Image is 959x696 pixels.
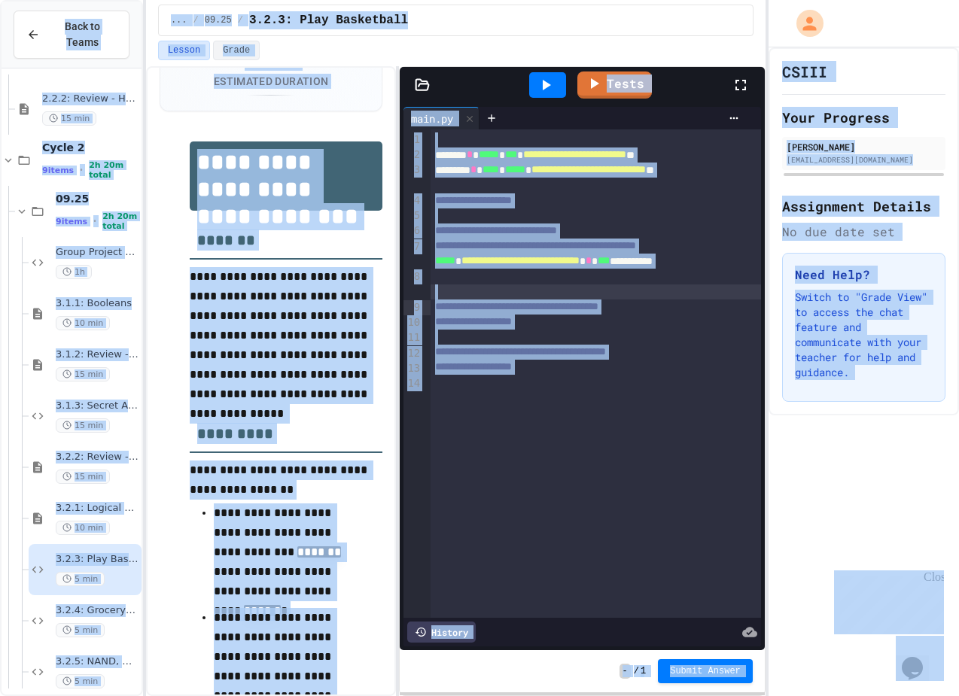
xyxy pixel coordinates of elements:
span: / [238,14,243,26]
div: 6 [403,223,422,239]
iframe: chat widget [896,636,944,681]
div: Chat with us now!Close [6,6,104,96]
span: 15 min [42,111,96,126]
div: main.py [403,107,479,129]
div: 14 [403,376,422,391]
span: 09.25 [56,192,139,205]
span: 1h [56,265,92,279]
span: 3.2.1: Logical Operators [56,502,139,515]
span: 5 min [56,674,105,688]
div: 1 [403,132,422,147]
span: - [620,664,631,679]
div: 7 [403,239,422,270]
div: 13 [403,361,422,376]
span: 15 min [56,367,110,381]
span: • [80,164,83,176]
iframe: chat widget [834,570,944,634]
span: 10 min [56,316,110,330]
div: 9 [403,300,422,315]
span: 09.25 [205,14,232,26]
span: 2h 20m total [89,160,139,180]
span: Submit Answer [670,665,741,677]
span: 3.1.2: Review - Booleans [56,348,139,361]
div: [EMAIL_ADDRESS][DOMAIN_NAME] [787,154,941,166]
span: 5 min [56,572,105,586]
span: 3.2.2: Review - Logical Operators [56,451,139,463]
span: 2h 20m total [102,211,139,231]
div: 8 [403,269,422,300]
div: Estimated Duration [214,74,328,89]
span: 15 min [56,418,110,433]
div: 10 [403,315,422,330]
span: 9 items [56,217,87,226]
h1: CSIII [782,61,827,82]
span: 10 min [56,521,110,535]
span: 15 min [56,470,110,484]
div: main.py [403,111,461,126]
button: Lesson [158,41,210,60]
span: 2.2.2: Review - Hello, World! [42,93,139,105]
span: 3.2.3: Play Basketball [249,11,408,29]
span: / [634,665,639,677]
div: No due date set [782,223,945,241]
span: ... [171,14,187,26]
span: Back to Teams [49,19,117,50]
div: My Account [781,6,827,41]
button: Submit Answer [658,659,753,683]
span: Group Project - Mad Libs [56,246,139,259]
h2: Your Progress [782,107,945,128]
span: 9 items [42,166,74,175]
span: / [193,14,199,26]
h3: Need Help? [795,266,933,284]
span: • [93,215,96,227]
div: History [407,622,476,643]
span: 3.2.4: Grocery List [56,604,139,617]
div: 4 [403,193,422,208]
span: 3.2.3: Play Basketball [56,553,139,566]
span: 3.1.3: Secret Access [56,400,139,412]
div: 5 [403,208,422,223]
div: [PERSON_NAME] [787,140,941,153]
button: Back to Teams [14,11,129,59]
span: Cycle 2 [42,141,139,154]
span: 3.1.1: Booleans [56,297,139,310]
p: Switch to "Grade View" to access the chat feature and communicate with your teacher for help and ... [795,290,933,380]
button: Grade [213,41,260,60]
div: 12 [403,346,422,361]
span: 3.2.5: NAND, NOR, XOR [56,655,139,668]
div: 2 [403,147,422,163]
div: 11 [403,330,422,345]
a: Tests [577,71,652,99]
span: 1 [641,665,646,677]
h2: Assignment Details [782,196,945,217]
span: 5 min [56,623,105,637]
div: 3 [403,163,422,193]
